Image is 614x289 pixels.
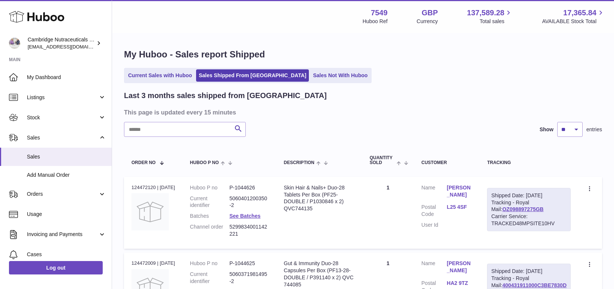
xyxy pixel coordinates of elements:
a: L25 4SF [447,204,472,211]
a: 400431911000C3BE7830D [502,282,567,288]
a: [PERSON_NAME] [447,184,472,198]
span: Description [284,160,314,165]
dt: Name [421,184,447,200]
span: Add Manual Order [27,172,106,179]
h1: My Huboo - Sales report Shipped [124,48,602,60]
div: 124472120 | [DATE] [131,184,175,191]
div: Huboo Ref [363,18,388,25]
div: Carrier Service: TRACKED48MPSITE10HV [491,213,567,227]
div: Customer [421,160,472,165]
div: Cambridge Nutraceuticals Ltd [28,36,95,50]
dd: 5299834001142221 [229,223,269,238]
div: 124472009 | [DATE] [131,260,175,267]
span: My Dashboard [27,74,106,81]
span: Quantity Sold [370,156,395,165]
span: Cases [27,251,106,258]
td: 1 [362,177,414,249]
a: Log out [9,261,103,274]
dt: Huboo P no [190,184,230,191]
a: 137,589.28 Total sales [467,8,513,25]
span: Orders [27,191,98,198]
span: Total sales [480,18,513,25]
span: Sales [27,153,106,160]
a: Sales Not With Huboo [310,69,370,82]
dt: User Id [421,222,447,229]
a: HA2 9TZ [447,280,472,287]
dd: 5060401200350-2 [229,195,269,209]
img: no-photo.jpg [131,193,169,230]
h2: Last 3 months sales shipped from [GEOGRAPHIC_DATA] [124,91,327,101]
dt: Current identifier [190,271,230,285]
span: Stock [27,114,98,121]
a: See Batches [229,213,260,219]
div: Tracking [487,160,571,165]
label: Show [540,126,553,133]
dt: Channel order [190,223,230,238]
dt: Batches [190,213,230,220]
div: Gut & Immunity Duo-28 Capsules Per Box (PF13-28-DOUBLE / P391140 x 2) QVC 744085 [284,260,355,288]
dd: 5060371981495-2 [229,271,269,285]
span: AVAILABLE Stock Total [542,18,605,25]
dt: Current identifier [190,195,230,209]
dt: Name [421,260,447,276]
a: [PERSON_NAME] [447,260,472,274]
div: Currency [417,18,438,25]
h3: This page is updated every 15 minutes [124,108,600,116]
span: entries [586,126,602,133]
a: Sales Shipped From [GEOGRAPHIC_DATA] [196,69,309,82]
img: qvc@camnutra.com [9,38,20,49]
div: Skin Hair & Nails+ Duo-28 Tablets Per Box (PF25-DOUBLE / P1030846 x 2) QVC744135 [284,184,355,213]
strong: GBP [422,8,438,18]
span: [EMAIL_ADDRESS][DOMAIN_NAME] [28,44,110,50]
span: Usage [27,211,106,218]
dt: Huboo P no [190,260,230,267]
a: OZ098897275GB [502,206,544,212]
span: 17,365.84 [563,8,596,18]
a: 17,365.84 AVAILABLE Stock Total [542,8,605,25]
dd: P-1044626 [229,184,269,191]
dt: Postal Code [421,204,447,218]
span: Listings [27,94,98,101]
span: Sales [27,134,98,141]
span: Huboo P no [190,160,219,165]
dd: P-1044625 [229,260,269,267]
div: Shipped Date: [DATE] [491,192,567,199]
div: Tracking - Royal Mail: [487,188,571,231]
div: Shipped Date: [DATE] [491,268,567,275]
a: Current Sales with Huboo [125,69,195,82]
span: 137,589.28 [467,8,504,18]
strong: 7549 [371,8,388,18]
span: Invoicing and Payments [27,231,98,238]
span: Order No [131,160,156,165]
